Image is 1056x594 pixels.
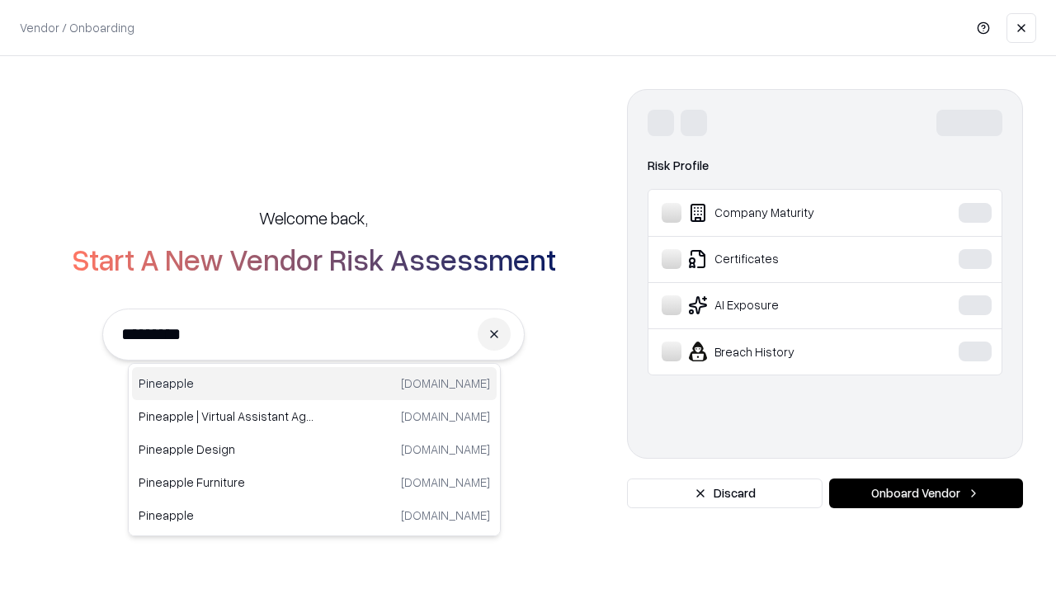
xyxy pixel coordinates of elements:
[139,441,314,458] p: Pineapple Design
[401,507,490,524] p: [DOMAIN_NAME]
[662,342,908,361] div: Breach History
[72,243,556,276] h2: Start A New Vendor Risk Assessment
[829,478,1023,508] button: Onboard Vendor
[662,203,908,223] div: Company Maturity
[401,408,490,425] p: [DOMAIN_NAME]
[648,156,1002,176] div: Risk Profile
[662,295,908,315] div: AI Exposure
[401,474,490,491] p: [DOMAIN_NAME]
[139,408,314,425] p: Pineapple | Virtual Assistant Agency
[401,375,490,392] p: [DOMAIN_NAME]
[139,507,314,524] p: Pineapple
[139,375,314,392] p: Pineapple
[139,474,314,491] p: Pineapple Furniture
[128,363,501,536] div: Suggestions
[627,478,823,508] button: Discard
[20,19,134,36] p: Vendor / Onboarding
[401,441,490,458] p: [DOMAIN_NAME]
[662,249,908,269] div: Certificates
[259,206,368,229] h5: Welcome back,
